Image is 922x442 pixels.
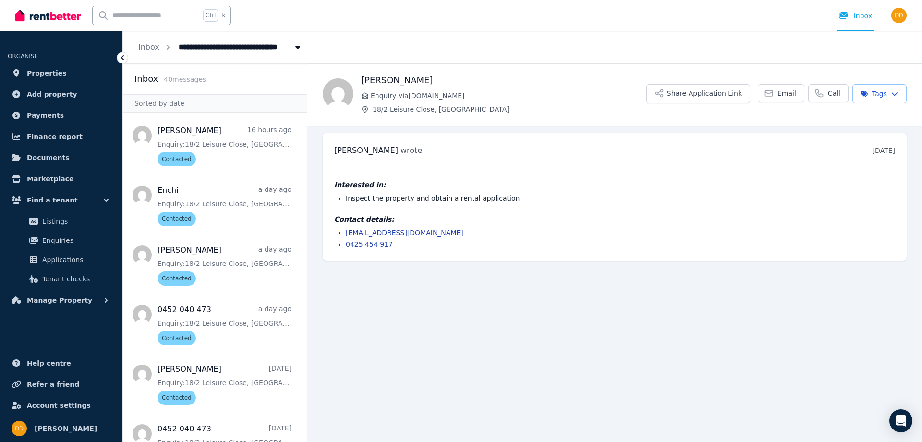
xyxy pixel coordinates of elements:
button: Tags [852,84,907,103]
span: Listings [42,215,107,227]
a: Call [808,84,849,102]
a: [PERSON_NAME]16 hours agoEnquiry:18/2 Leisure Close, [GEOGRAPHIC_DATA].Contacted [158,125,291,166]
a: Marketplace [8,169,115,189]
span: Manage Property [27,294,92,306]
h2: Inbox [134,72,158,86]
a: Enchia day agoEnquiry:18/2 Leisure Close, [GEOGRAPHIC_DATA].Contacted [158,185,291,226]
a: [PERSON_NAME][DATE]Enquiry:18/2 Leisure Close, [GEOGRAPHIC_DATA].Contacted [158,364,291,405]
a: Refer a friend [8,375,115,394]
a: Tenant checks [12,269,111,289]
span: Add property [27,88,77,100]
span: Tenant checks [42,273,107,285]
a: Enquiries [12,231,111,250]
span: 18/2 Leisure Close, [GEOGRAPHIC_DATA] [373,104,646,114]
span: Find a tenant [27,194,78,206]
a: Finance report [8,127,115,146]
a: Account settings [8,396,115,415]
span: Email [777,88,796,98]
li: Inspect the property and obtain a rental application [346,193,895,203]
span: wrote [400,146,422,155]
span: Ctrl [203,9,218,22]
span: Account settings [27,400,91,411]
span: Finance report [27,131,83,142]
a: Help centre [8,354,115,373]
button: Manage Property [8,290,115,310]
div: Open Intercom Messenger [889,409,912,432]
a: Inbox [138,42,159,51]
span: Documents [27,152,70,164]
h1: [PERSON_NAME] [361,74,646,87]
a: Documents [8,148,115,167]
a: [PERSON_NAME]a day agoEnquiry:18/2 Leisure Close, [GEOGRAPHIC_DATA].Contacted [158,244,291,286]
a: [EMAIL_ADDRESS][DOMAIN_NAME] [346,229,463,237]
span: [PERSON_NAME] [334,146,398,155]
span: Call [828,88,840,98]
span: Enquiries [42,235,107,246]
a: 0452 040 473a day agoEnquiry:18/2 Leisure Close, [GEOGRAPHIC_DATA].Contacted [158,304,291,345]
a: Properties [8,63,115,83]
a: 0425 454 917 [346,240,393,248]
a: Listings [12,212,111,231]
time: [DATE] [873,147,895,154]
nav: Breadcrumb [123,31,318,63]
a: Email [758,84,804,102]
span: Refer a friend [27,379,79,390]
span: Payments [27,110,64,121]
img: Didianne Dinh Martin [891,8,907,23]
img: Gihan madusanka [323,78,353,109]
span: Properties [27,67,67,79]
img: Didianne Dinh Martin [12,421,27,436]
span: Marketplace [27,173,73,185]
a: Payments [8,106,115,125]
div: Inbox [838,11,872,21]
span: ORGANISE [8,53,38,60]
button: Share Application Link [646,84,750,103]
span: Tags [861,89,887,99]
div: Sorted by date [123,94,307,113]
span: Applications [42,254,107,265]
span: 40 message s [164,76,206,83]
a: Applications [12,250,111,269]
h4: Contact details: [334,215,895,224]
button: Find a tenant [8,190,115,210]
h4: Interested in: [334,180,895,189]
span: [PERSON_NAME] [35,423,97,434]
span: Enquiry via [DOMAIN_NAME] [371,91,646,101]
img: RentBetter [15,8,81,23]
span: Help centre [27,357,71,369]
span: k [222,12,225,19]
a: Add property [8,85,115,104]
